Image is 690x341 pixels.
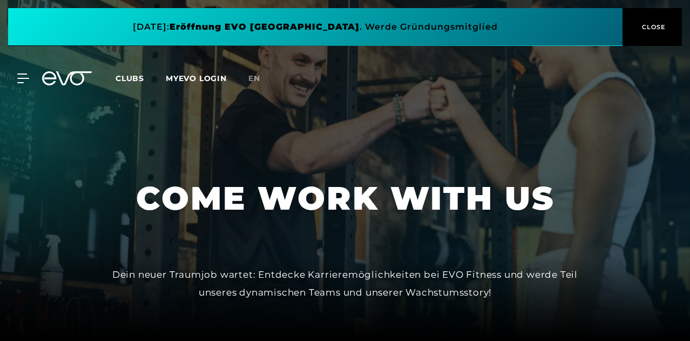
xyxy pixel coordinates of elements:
[166,73,227,83] a: MYEVO LOGIN
[102,266,588,301] div: Dein neuer Traumjob wartet: Entdecke Karrieremöglichkeiten bei EVO Fitness und werde Teil unseres...
[116,73,166,83] a: Clubs
[248,72,273,85] a: en
[116,73,144,83] span: Clubs
[639,22,666,32] span: CLOSE
[623,8,682,46] button: CLOSE
[248,73,260,83] span: en
[136,177,554,219] h1: COME WORK WITH US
